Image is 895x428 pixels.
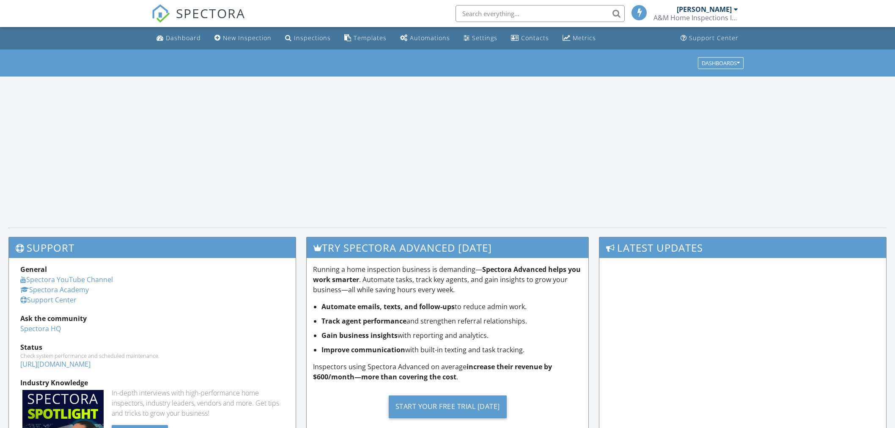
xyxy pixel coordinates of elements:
div: Dashboards [702,60,740,66]
li: with reporting and analytics. [321,330,582,340]
div: [PERSON_NAME] [677,5,732,14]
a: New Inspection [211,30,275,46]
div: Inspections [294,34,331,42]
a: Contacts [508,30,552,46]
div: Check system performance and scheduled maintenance. [20,352,284,359]
a: [URL][DOMAIN_NAME] [20,359,91,369]
img: The Best Home Inspection Software - Spectora [151,4,170,23]
a: Inspections [282,30,334,46]
a: Start Your Free Trial [DATE] [313,389,582,425]
div: Dashboard [166,34,201,42]
button: Dashboards [698,57,744,69]
strong: Gain business insights [321,331,398,340]
li: and strengthen referral relationships. [321,316,582,326]
a: Templates [341,30,390,46]
a: Support Center [677,30,742,46]
strong: Spectora Advanced helps you work smarter [313,265,581,284]
div: Status [20,342,284,352]
strong: General [20,265,47,274]
a: Settings [460,30,501,46]
div: Contacts [521,34,549,42]
strong: Improve communication [321,345,405,354]
li: to reduce admin work. [321,302,582,312]
li: with built-in texting and task tracking. [321,345,582,355]
a: Metrics [559,30,599,46]
div: Support Center [689,34,739,42]
a: Automations (Basic) [397,30,453,46]
div: Automations [410,34,450,42]
div: Ask the community [20,313,284,324]
span: SPECTORA [176,4,245,22]
div: A&M Home Inspections Inc [653,14,738,22]
div: Industry Knowledge [20,378,284,388]
strong: increase their revenue by $600/month—more than covering the cost [313,362,552,381]
div: Start Your Free Trial [DATE] [389,395,507,418]
a: Support Center [20,295,77,305]
h3: Support [9,237,296,258]
a: SPECTORA [151,11,245,29]
a: Dashboard [153,30,204,46]
a: Spectora HQ [20,324,61,333]
a: Spectora YouTube Channel [20,275,113,284]
input: Search everything... [456,5,625,22]
div: In-depth interviews with high-performance home inspectors, industry leaders, vendors and more. Ge... [112,388,284,418]
p: Running a home inspection business is demanding— . Automate tasks, track key agents, and gain ins... [313,264,582,295]
strong: Automate emails, texts, and follow-ups [321,302,455,311]
div: Templates [354,34,387,42]
strong: Track agent performance [321,316,406,326]
div: Settings [472,34,497,42]
p: Inspectors using Spectora Advanced on average . [313,362,582,382]
div: Metrics [573,34,596,42]
h3: Latest Updates [599,237,886,258]
h3: Try spectora advanced [DATE] [307,237,588,258]
div: New Inspection [223,34,272,42]
a: Spectora Academy [20,285,89,294]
